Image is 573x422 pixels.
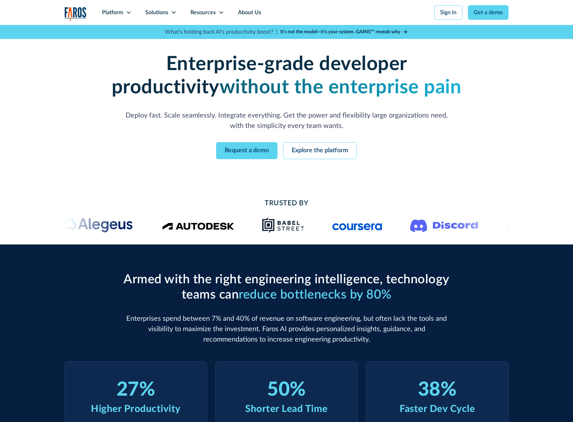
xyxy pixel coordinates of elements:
[468,5,508,20] a: Get a demo
[165,28,277,36] p: What's holding back AI's productivity boost? |
[65,7,87,21] img: Logo of the analytics and reporting company Faros.
[190,8,216,17] div: Resources
[120,110,453,131] p: Deploy fast. Scale seamlessly. Integrate everything. Get the power and flexibility large organiza...
[139,378,155,402] div: %
[117,378,139,402] div: 27
[262,217,305,233] img: Babel Street logo png
[63,217,134,233] img: Alegeus logo
[441,378,457,402] div: %
[280,29,400,34] strong: It’s not the model—it’s your system. GAINS™ reveals why
[162,221,234,230] img: Logo of the design software company Autodesk.
[112,54,407,97] strong: Enterprise-grade developer productivity
[434,5,462,20] a: Sign in
[280,28,408,36] a: It’s not the model—it’s your system. GAINS™ reveals why
[102,8,123,17] div: Platform
[418,378,441,402] div: 38
[267,378,290,402] div: 50
[91,402,181,416] div: Higher Productivity
[216,142,277,159] a: Request a demo
[283,142,357,159] a: Explore the platform
[220,78,462,97] strong: without the enterprise pain
[145,8,168,17] div: Solutions
[120,198,453,208] h2: Trusted By
[245,402,328,416] div: Shorter Lead Time
[290,378,306,402] div: %
[120,313,453,345] p: Enterprises spend between 7% and 40% of revenue on software engineering, but often lack the tools...
[65,7,87,21] a: home
[239,288,392,301] span: reduce bottlenecks by 80%
[400,402,475,416] div: Faster Dev Cycle
[410,218,478,232] img: Logo of the communication platform Discord.
[333,219,383,231] img: Logo of the online learning platform Coursera.
[120,272,453,302] h2: Armed with the right engineering intelligence, technology teams can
